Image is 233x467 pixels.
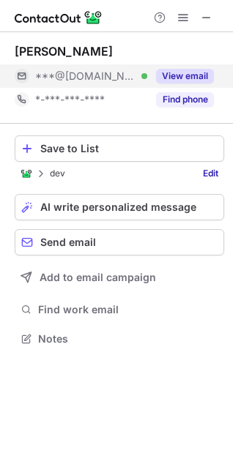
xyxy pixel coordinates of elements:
[40,272,156,283] span: Add to email campaign
[197,166,224,181] a: Edit
[40,236,96,248] span: Send email
[156,92,214,107] button: Reveal Button
[15,44,113,59] div: [PERSON_NAME]
[15,299,224,320] button: Find work email
[40,143,218,154] div: Save to List
[50,168,65,179] p: dev
[38,332,218,345] span: Notes
[15,194,224,220] button: AI write personalized message
[15,135,224,162] button: Save to List
[21,168,32,179] img: ContactOut
[156,69,214,83] button: Reveal Button
[15,329,224,349] button: Notes
[35,70,136,83] span: ***@[DOMAIN_NAME]
[15,264,224,291] button: Add to email campaign
[38,303,218,316] span: Find work email
[40,201,196,213] span: AI write personalized message
[15,229,224,255] button: Send email
[15,9,103,26] img: ContactOut v5.3.10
